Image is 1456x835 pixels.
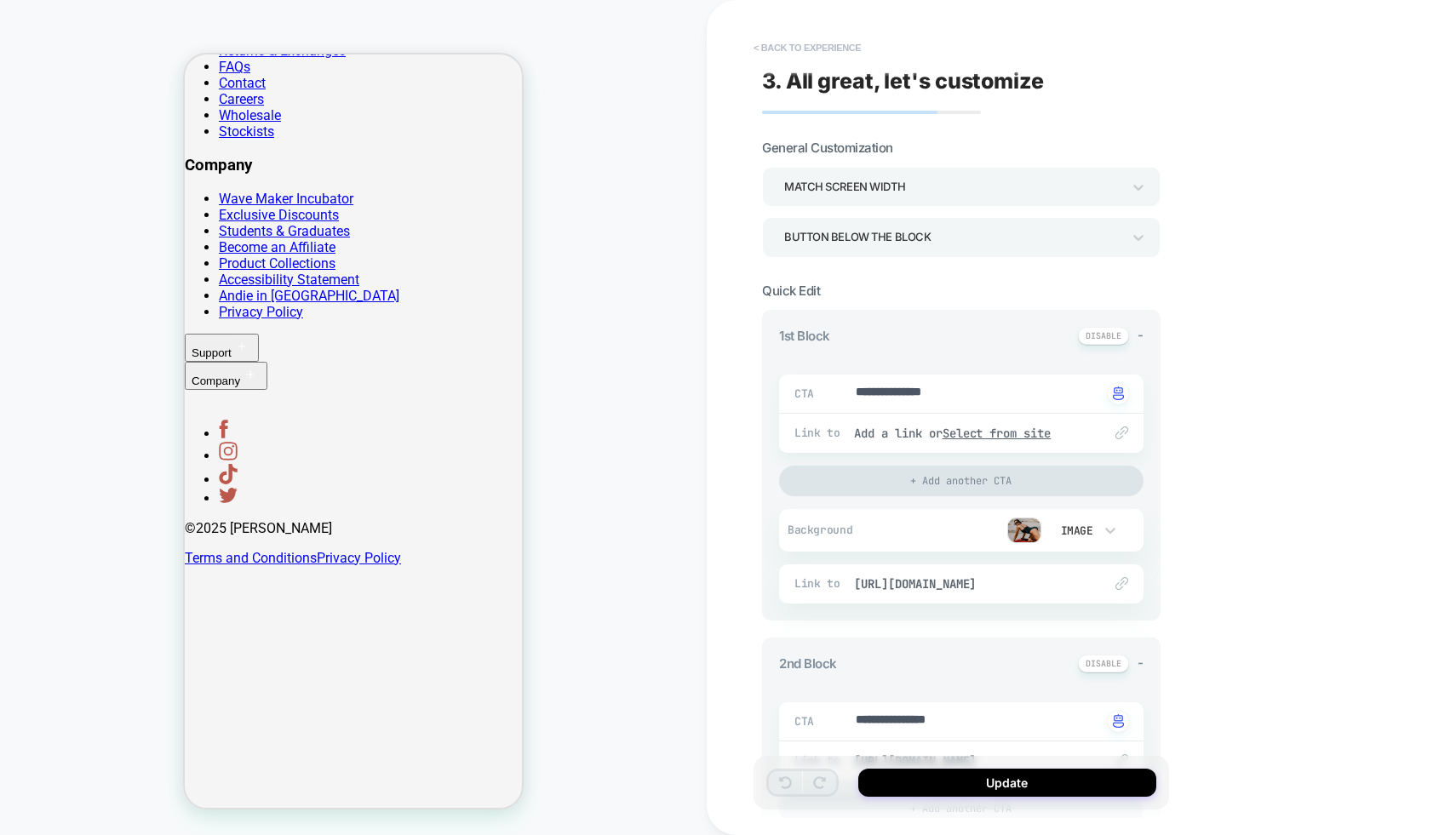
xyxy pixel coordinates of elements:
[34,152,154,169] a: Go to Exclusive Discounts
[1007,518,1041,543] img: preview
[854,426,1086,441] div: Add a link or
[794,753,846,768] span: Link to
[34,20,81,37] a: Go to Contact
[1138,327,1144,343] span: -
[779,466,1144,496] div: + Add another CTA
[132,495,216,512] a: Privacy Policy
[34,136,169,152] a: Go to Wave Maker Incubator
[784,175,1121,198] div: Match Screen Width
[762,140,893,156] span: General Customization
[745,34,869,61] button: < Back to experience
[34,371,43,387] a: Go to social - facebook
[854,753,1086,769] span: [URL][DOMAIN_NAME]
[34,37,79,53] a: Go to Careers
[854,576,1086,592] span: [URL][DOMAIN_NAME]
[1115,426,1128,439] img: edit
[34,233,215,249] a: Go to Andie in Australia
[762,283,820,299] span: Quick Edit
[794,714,816,729] span: CTA
[784,226,1121,249] div: Button below the block
[34,417,53,433] a: Go to social - tiktok
[779,328,830,344] span: 1st Block
[34,393,53,409] a: Go to social - instagram
[1113,714,1124,728] img: edit with ai
[34,169,165,185] a: Go to Students & Graduates
[1058,523,1093,538] div: Image
[794,576,846,591] span: Link to
[34,201,151,217] a: Go to Product Collections
[1115,754,1128,767] img: edit
[943,426,1052,441] u: Select from site
[34,4,66,20] a: Go to FAQs
[794,426,846,440] span: Link to
[1115,577,1128,590] img: edit
[34,69,89,85] a: Go to Stockists
[1113,386,1124,400] img: edit with ai
[1138,655,1144,671] span: -
[34,53,96,69] a: Go to Wholesale
[794,386,816,401] span: CTA
[34,436,53,452] a: Go to social - twitter
[762,68,1044,94] span: 3. All great, let's customize
[788,523,872,537] span: Background
[34,217,175,233] a: Go to Accessibility Statement
[34,249,118,266] a: Go to Privacy Policy
[34,185,151,201] a: Go to Become an Affiliate
[779,655,837,672] span: 2nd Block
[858,769,1156,797] button: Update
